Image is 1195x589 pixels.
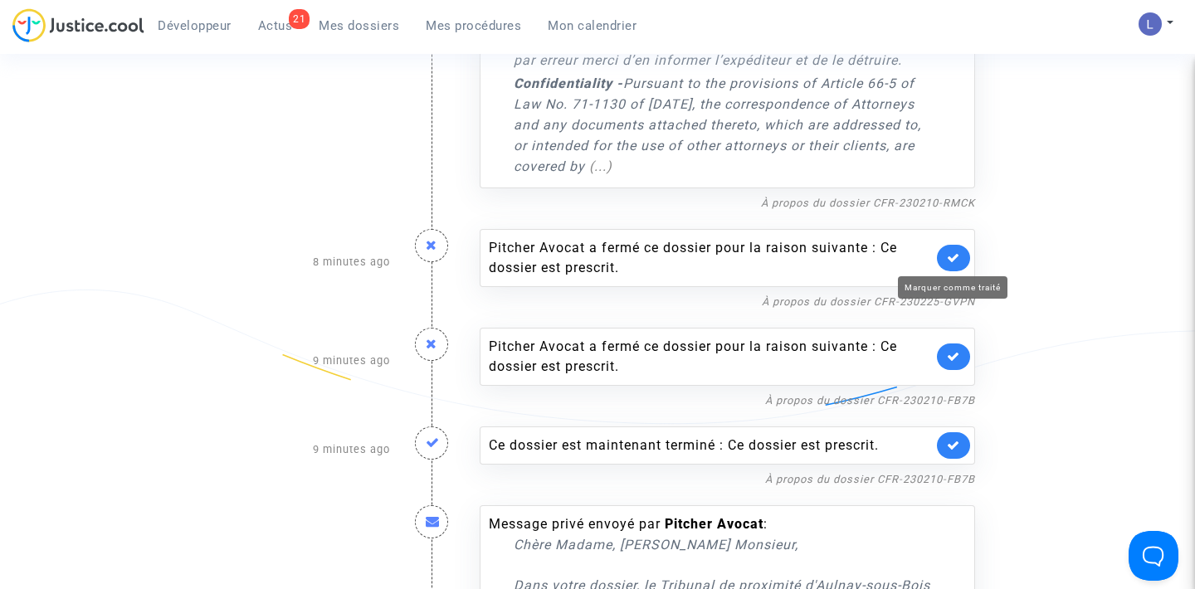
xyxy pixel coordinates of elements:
[289,9,310,29] div: 21
[489,337,933,377] div: Pitcher Avocat a fermé ce dossier pour la raison suivante : Ce dossier est prescrit.
[534,13,650,38] a: Mon calendrier
[489,238,933,278] div: Pitcher Avocat a fermé ce dossier pour la raison suivante : Ce dossier est prescrit.
[489,436,933,455] div: Ce dossier est maintenant terminé : Ce dossier est prescrit.
[761,197,975,209] a: À propos du dossier CFR-230210-RMCK
[589,158,612,174] span: (...)
[305,13,412,38] a: Mes dossiers
[412,13,534,38] a: Mes procédures
[319,18,399,33] span: Mes dossiers
[665,516,763,532] b: Pitcher Avocat
[1129,531,1178,581] iframe: Help Scout Beacon - Open
[207,212,402,311] div: 8 minutes ago
[207,410,402,489] div: 9 minutes ago
[245,13,306,38] a: 21Actus
[207,311,402,410] div: 9 minutes ago
[762,295,975,308] a: À propos du dossier CFR-230225-GVPN
[548,18,637,33] span: Mon calendrier
[514,75,921,174] i: Pursuant to the provisions of Article 66-5 of Law No. 71-1130 of [DATE], the correspondence of At...
[426,18,521,33] span: Mes procédures
[765,394,975,406] a: À propos du dossier CFR-230210-FB7B
[258,18,293,33] span: Actus
[1139,12,1162,36] img: AATXAJzI13CaqkJmx-MOQUbNyDE09GJ9dorwRvFSQZdH=s96-c
[12,8,144,42] img: jc-logo.svg
[514,534,933,555] p: Chère Madame, [PERSON_NAME] Monsieur,
[765,473,975,485] a: À propos du dossier CFR-230210-FB7B
[158,18,232,33] span: Développeur
[514,75,623,91] strong: Confidentiality -
[144,13,245,38] a: Développeur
